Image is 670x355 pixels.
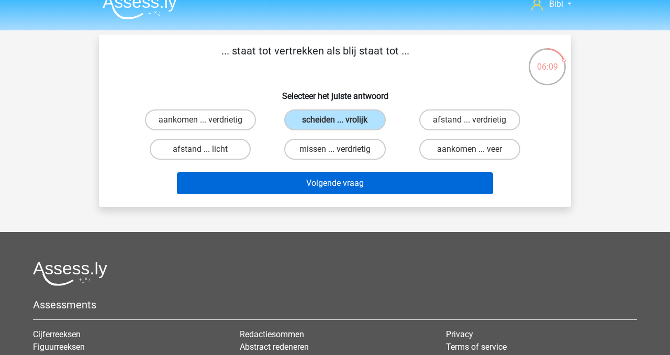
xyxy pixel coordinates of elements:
img: Assessly logo [33,261,107,286]
h6: Selecteer het juiste antwoord [116,83,554,101]
a: Terms of service [446,342,507,352]
label: afstand ... verdrietig [419,109,520,130]
button: Volgende vraag [177,172,494,194]
div: 06:09 [528,47,567,73]
p: ... staat tot vertrekken als blij staat tot ... [116,43,515,74]
label: afstand ... licht [150,139,251,160]
a: Privacy [446,329,473,339]
label: aankomen ... verdrietig [145,109,256,130]
label: scheiden ... vrolijk [284,109,385,130]
label: missen ... verdrietig [284,139,385,160]
a: Redactiesommen [240,329,304,339]
a: Abstract redeneren [240,342,309,352]
label: aankomen ... veer [419,139,520,160]
a: Cijferreeksen [33,329,81,339]
a: Figuurreeksen [33,342,85,352]
h5: Assessments [33,298,637,311]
